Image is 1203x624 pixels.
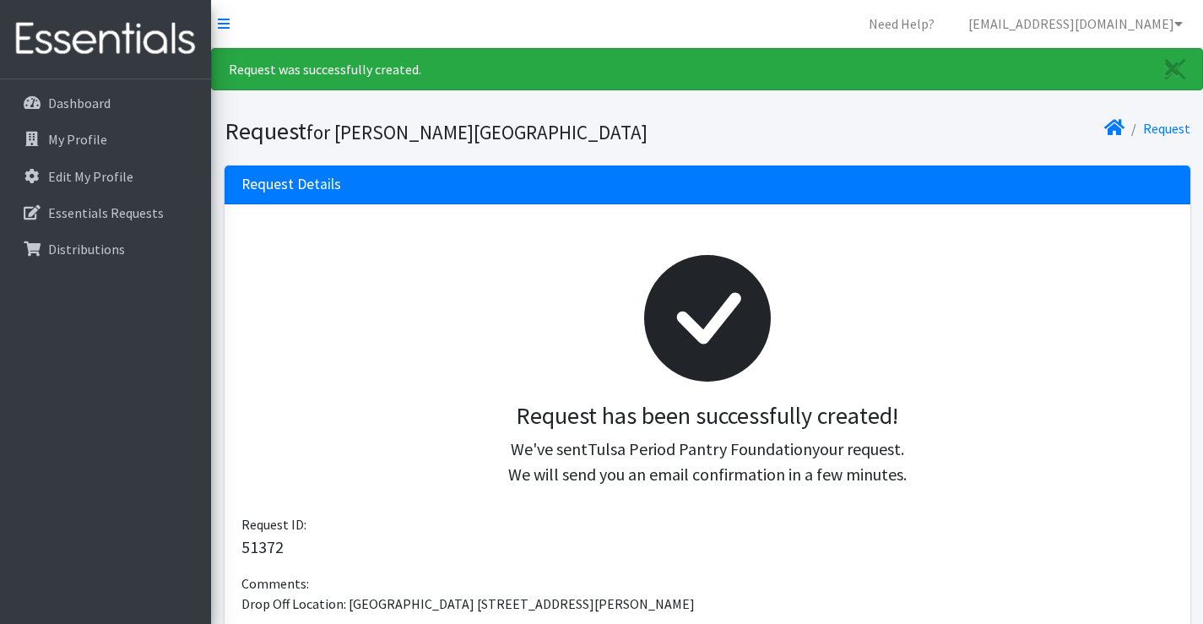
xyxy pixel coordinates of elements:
small: for [PERSON_NAME][GEOGRAPHIC_DATA] [306,120,648,144]
a: Distributions [7,232,204,266]
a: Request [1143,120,1190,137]
a: Essentials Requests [7,196,204,230]
img: HumanEssentials [7,11,204,68]
a: Dashboard [7,86,204,120]
p: Drop Off Location: [GEOGRAPHIC_DATA] [STREET_ADDRESS][PERSON_NAME] [241,594,1173,614]
p: 51372 [241,534,1173,560]
p: My Profile [48,131,107,148]
p: Edit My Profile [48,168,133,185]
p: We've sent your request. We will send you an email confirmation in a few minutes. [255,437,1160,487]
a: Edit My Profile [7,160,204,193]
div: Request was successfully created. [211,48,1203,90]
h3: Request Details [241,176,341,193]
span: Tulsa Period Pantry Foundation [588,438,812,459]
a: [EMAIL_ADDRESS][DOMAIN_NAME] [955,7,1196,41]
span: Request ID: [241,516,306,533]
p: Essentials Requests [48,204,164,221]
p: Dashboard [48,95,111,111]
h3: Request has been successfully created! [255,402,1160,431]
a: My Profile [7,122,204,156]
p: Distributions [48,241,125,258]
a: Close [1148,49,1202,90]
span: Comments: [241,575,309,592]
a: Need Help? [855,7,948,41]
h1: Request [225,117,702,146]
